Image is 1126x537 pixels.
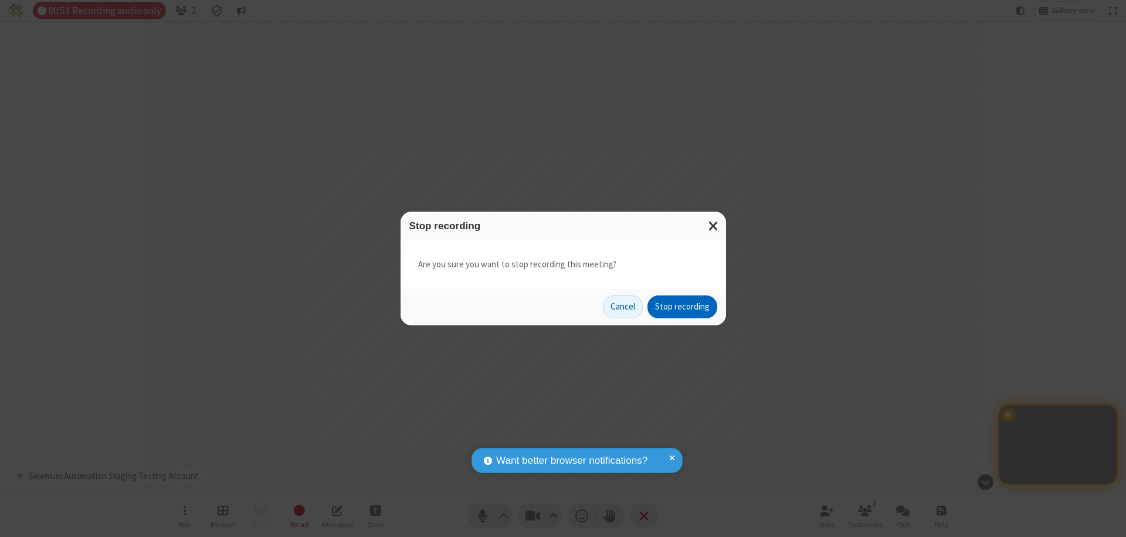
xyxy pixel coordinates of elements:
[496,453,647,468] span: Want better browser notifications?
[701,212,726,240] button: Close modal
[409,220,717,232] h3: Stop recording
[647,295,717,319] button: Stop recording
[401,240,726,289] div: Are you sure you want to stop recording this meeting?
[603,295,643,319] button: Cancel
